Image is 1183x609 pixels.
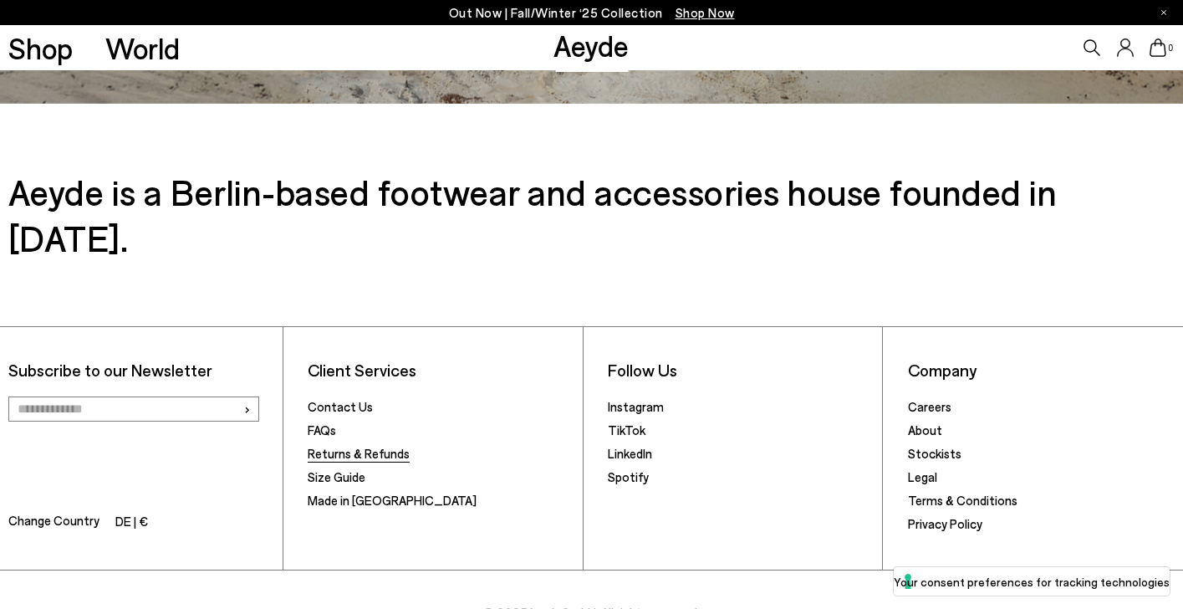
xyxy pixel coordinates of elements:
[608,422,645,438] a: TikTok
[8,33,73,63] a: Shop
[908,493,1017,508] a: Terms & Conditions
[449,3,735,23] p: Out Now | Fall/Winter ‘25 Collection
[908,422,942,438] a: About
[608,446,652,461] a: LinkedIn
[243,397,251,421] span: ›
[8,360,275,381] p: Subscribe to our Newsletter
[894,573,1170,591] label: Your consent preferences for tracking technologies
[8,169,1175,261] h3: Aeyde is a Berlin-based footwear and accessories house founded in [DATE].
[894,567,1170,596] button: Your consent preferences for tracking technologies
[908,446,961,461] a: Stockists
[608,399,664,414] a: Instagram
[908,516,982,531] a: Privacy Policy
[1166,43,1175,53] span: 0
[555,54,628,70] a: Read Now
[608,360,875,381] li: Follow Us
[308,422,336,438] a: FAQs
[676,5,735,20] span: Navigate to /collections/new-in
[308,469,365,484] a: Size Guide
[115,511,148,535] li: DE | €
[308,493,477,508] a: Made in [GEOGRAPHIC_DATA]
[608,469,649,484] a: Spotify
[908,399,951,414] a: Careers
[908,469,937,484] a: Legal
[553,28,629,63] a: Aeyde
[1150,38,1166,57] a: 0
[308,360,574,381] li: Client Services
[308,446,410,461] a: Returns & Refunds
[908,360,1175,381] li: Company
[8,510,99,535] span: Change Country
[308,399,373,414] a: Contact Us
[105,33,180,63] a: World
